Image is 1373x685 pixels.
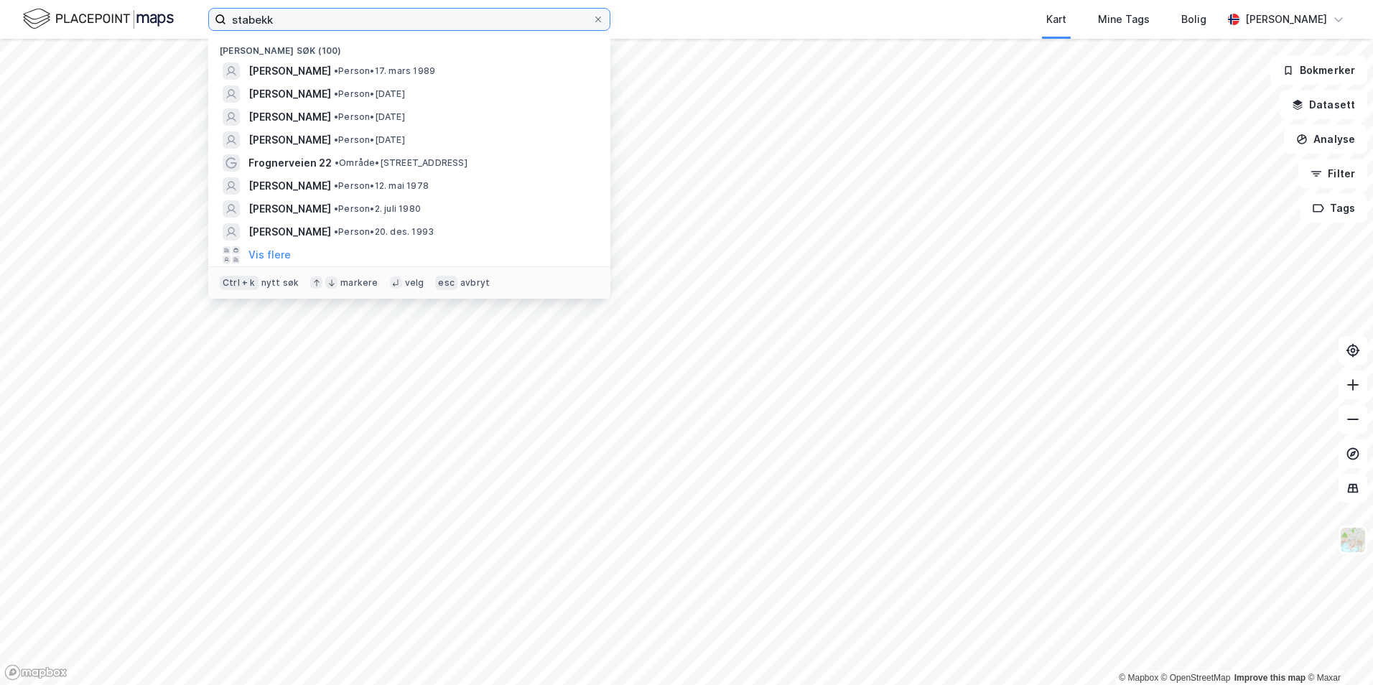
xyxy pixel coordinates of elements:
div: nytt søk [261,277,299,289]
button: Vis flere [248,246,291,264]
span: • [334,226,338,237]
span: Person • 2. juli 1980 [334,203,421,215]
a: Mapbox homepage [4,664,68,681]
span: • [334,180,338,191]
button: Filter [1298,159,1367,188]
span: [PERSON_NAME] [248,223,331,241]
span: [PERSON_NAME] [248,108,331,126]
button: Bokmerker [1270,56,1367,85]
div: Kontrollprogram for chat [1301,616,1373,685]
div: esc [435,276,457,290]
span: Person • 12. mai 1978 [334,180,429,192]
span: • [334,203,338,214]
span: Person • [DATE] [334,111,405,123]
span: • [334,88,338,99]
button: Datasett [1280,90,1367,119]
a: Mapbox [1119,673,1158,683]
span: [PERSON_NAME] [248,131,331,149]
span: [PERSON_NAME] [248,200,331,218]
span: Person • 17. mars 1989 [334,65,435,77]
div: Ctrl + k [220,276,259,290]
input: Søk på adresse, matrikkel, gårdeiere, leietakere eller personer [226,9,592,30]
div: Mine Tags [1098,11,1150,28]
div: [PERSON_NAME] [1245,11,1327,28]
span: Person • [DATE] [334,134,405,146]
span: [PERSON_NAME] [248,85,331,103]
span: • [334,111,338,122]
span: Person • [DATE] [334,88,405,100]
span: • [334,134,338,145]
span: • [334,65,338,76]
span: Frognerveien 22 [248,154,332,172]
img: Z [1339,526,1367,554]
span: Person • 20. des. 1993 [334,226,434,238]
div: Kart [1046,11,1066,28]
a: Improve this map [1234,673,1305,683]
button: Tags [1300,194,1367,223]
img: logo.f888ab2527a4732fd821a326f86c7f29.svg [23,6,174,32]
span: Område • [STREET_ADDRESS] [335,157,467,169]
span: • [335,157,339,168]
div: avbryt [460,277,490,289]
div: velg [405,277,424,289]
div: Bolig [1181,11,1206,28]
a: OpenStreetMap [1161,673,1231,683]
span: [PERSON_NAME] [248,177,331,195]
span: [PERSON_NAME] [248,62,331,80]
button: Analyse [1284,125,1367,154]
div: markere [340,277,378,289]
div: [PERSON_NAME] søk (100) [208,34,610,60]
iframe: Chat Widget [1301,616,1373,685]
